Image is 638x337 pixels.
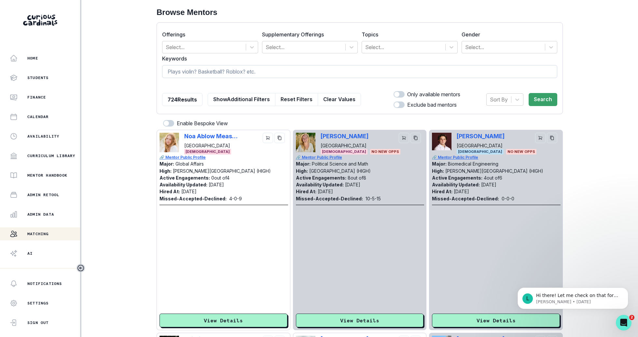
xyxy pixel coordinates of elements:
p: Notifications [27,281,62,286]
a: 🔗 Mentor Public Profile [432,155,561,160]
p: [DATE] [481,182,496,187]
p: Active Engagements: [159,175,210,181]
input: Plays violin? Basketball? Roblox? etc. [162,65,557,78]
span: No New Opps [370,149,400,155]
span: No New Opps [506,149,536,155]
a: 🔗 Mentor Public Profile [296,155,424,160]
p: Biomedical Engineering [448,161,498,167]
p: Only available mentors [407,90,460,98]
p: Availability Updated: [432,182,480,187]
button: View Details [296,314,424,327]
button: cart [399,133,409,143]
p: AI [27,251,33,256]
p: Curriculum Library [27,153,76,158]
p: 10 - 5 - 15 [366,195,381,202]
button: copy [410,133,421,143]
iframe: Intercom live chat [616,315,631,330]
p: [DATE] [454,189,469,194]
p: High: [159,168,172,174]
p: [PERSON_NAME][GEOGRAPHIC_DATA] (HIGH) [445,168,543,174]
p: [PERSON_NAME] [457,133,505,140]
p: 0 - 0 - 0 [502,195,514,202]
p: 0 out of 4 [211,175,229,181]
span: [DEMOGRAPHIC_DATA] [457,149,504,155]
p: [DATE] [209,182,224,187]
p: Active Engagements: [296,175,346,181]
button: Search [529,93,557,106]
p: 8 out of 8 [348,175,366,181]
button: Clear Values [318,93,361,106]
p: Global Affairs [175,161,204,167]
button: cart [535,133,546,143]
p: [GEOGRAPHIC_DATA] [321,142,368,149]
p: Calendar [27,114,49,119]
p: Students [27,75,49,80]
p: [GEOGRAPHIC_DATA] [184,142,238,149]
p: Availability Updated: [159,182,207,187]
p: Availability [27,134,59,139]
label: Keywords [162,55,553,62]
label: Gender [462,31,554,38]
button: View Details [159,314,287,327]
p: [GEOGRAPHIC_DATA] (HIGH) [309,168,371,174]
span: 2 [629,315,634,320]
p: Major: [432,161,447,167]
p: Major: [159,161,174,167]
p: Hired At: [159,189,180,194]
label: Supplementary Offerings [262,31,354,38]
p: Missed-Accepted-Declined: [432,195,499,202]
a: 🔗 Mentor Public Profile [159,155,288,160]
p: Admin Data [27,212,54,217]
button: Toggle sidebar [76,264,85,272]
p: [DATE] [181,189,197,194]
p: Missed-Accepted-Declined: [296,195,363,202]
span: [DEMOGRAPHIC_DATA] [184,149,231,155]
p: [DATE] [345,182,360,187]
button: Reset Filters [275,93,318,106]
p: Finance [27,95,46,100]
p: Hired At: [432,189,452,194]
p: High: [432,168,444,174]
label: Topics [362,31,454,38]
p: Hired At: [296,189,316,194]
p: Settings [27,301,49,306]
p: 4 - 0 - 9 [229,195,242,202]
p: Sign Out [27,320,49,325]
button: View Details [432,314,560,327]
img: Picture of Mark DeMonte [432,133,451,151]
span: [DEMOGRAPHIC_DATA] [321,149,368,155]
h2: Browse Mentors [157,8,563,17]
img: Curious Cardinals Logo [23,15,57,26]
button: copy [274,133,285,143]
label: Offerings [162,31,254,38]
p: Availability Updated: [296,182,344,187]
p: Matching [27,231,49,236]
p: Active Engagements: [432,175,482,181]
p: [PERSON_NAME] [321,133,368,140]
img: Picture of Phoebe Dragseth [296,133,315,152]
p: [DATE] [318,189,333,194]
p: [PERSON_NAME][GEOGRAPHIC_DATA] (HIGH) [173,168,271,174]
p: Home [27,56,38,61]
p: Mentor Handbook [27,173,67,178]
p: Political Science and Math [312,161,368,167]
p: Enable Bespoke View [177,119,228,127]
button: cart [263,133,273,143]
p: 724 Results [168,96,197,103]
p: Exclude bad mentors [407,101,457,109]
p: High: [296,168,308,174]
p: Major: [296,161,311,167]
button: copy [547,133,557,143]
iframe: Intercom notifications message [508,274,638,319]
p: Missed-Accepted-Declined: [159,195,227,202]
img: Picture of Noa Ablow Measelle [159,133,179,152]
p: [GEOGRAPHIC_DATA] [457,142,505,149]
button: ShowAdditional Filters [208,93,275,106]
